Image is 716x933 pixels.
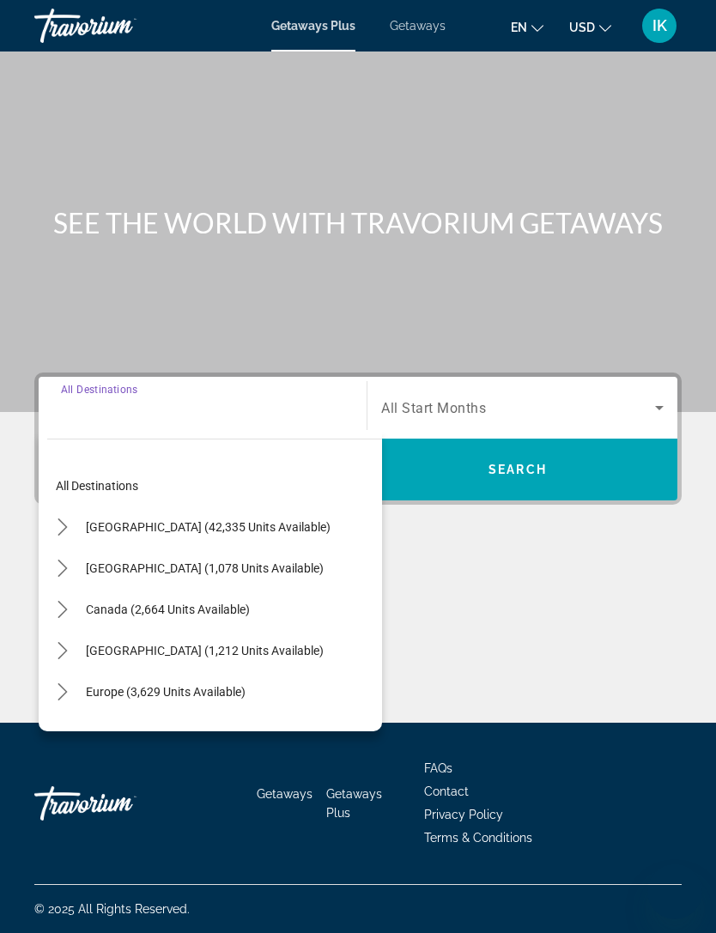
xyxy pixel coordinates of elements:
span: Search [488,463,547,476]
button: Change currency [569,15,611,39]
span: All Start Months [381,400,486,416]
span: USD [569,21,595,34]
a: Getaways [390,19,446,33]
div: Search widget [39,377,677,500]
button: Search [358,439,677,500]
span: All Destinations [61,383,137,395]
button: Toggle Caribbean & Atlantic Islands (1,212 units available) submenu [47,636,77,666]
span: [GEOGRAPHIC_DATA] (42,335 units available) [86,520,331,534]
button: Select destination: All destinations [47,470,382,501]
span: en [511,21,527,34]
button: Change language [511,15,543,39]
a: Getaways Plus [271,19,355,33]
button: Toggle Europe (3,629 units available) submenu [47,677,77,707]
button: Toggle United States (42,335 units available) submenu [47,512,77,542]
h1: SEE THE WORLD WITH TRAVORIUM GETAWAYS [36,206,680,240]
a: Travorium [34,3,206,48]
a: Getaways Plus [326,787,382,820]
span: © 2025 All Rights Reserved. [34,902,190,916]
button: Select destination: Europe (3,629 units available) [77,676,254,707]
a: FAQs [424,761,452,775]
button: Toggle Mexico (1,078 units available) submenu [47,554,77,584]
span: Canada (2,664 units available) [86,603,250,616]
a: Terms & Conditions [424,831,532,845]
button: Toggle Canada (2,664 units available) submenu [47,595,77,625]
button: Select destination: Caribbean & Atlantic Islands (1,212 units available) [77,635,332,666]
input: Select destination [61,398,344,419]
button: Select destination: Australia (235 units available) [77,718,255,748]
span: All destinations [56,479,138,493]
button: Toggle Australia (235 units available) submenu [47,718,77,748]
span: Europe (3,629 units available) [86,685,246,699]
a: Contact [424,785,469,798]
span: [GEOGRAPHIC_DATA] (1,212 units available) [86,644,324,657]
a: Getaways [257,787,312,801]
button: Select destination: United States (42,335 units available) [77,512,339,542]
iframe: Button to launch messaging window [647,864,702,919]
div: Destination options [39,430,382,731]
button: User Menu [637,8,682,44]
a: Privacy Policy [424,808,503,821]
span: IK [652,17,667,34]
button: Select destination: Mexico (1,078 units available) [77,553,332,584]
span: [GEOGRAPHIC_DATA] (1,078 units available) [86,561,324,575]
a: Go Home [34,778,206,829]
button: Select destination: Canada (2,664 units available) [77,594,258,625]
